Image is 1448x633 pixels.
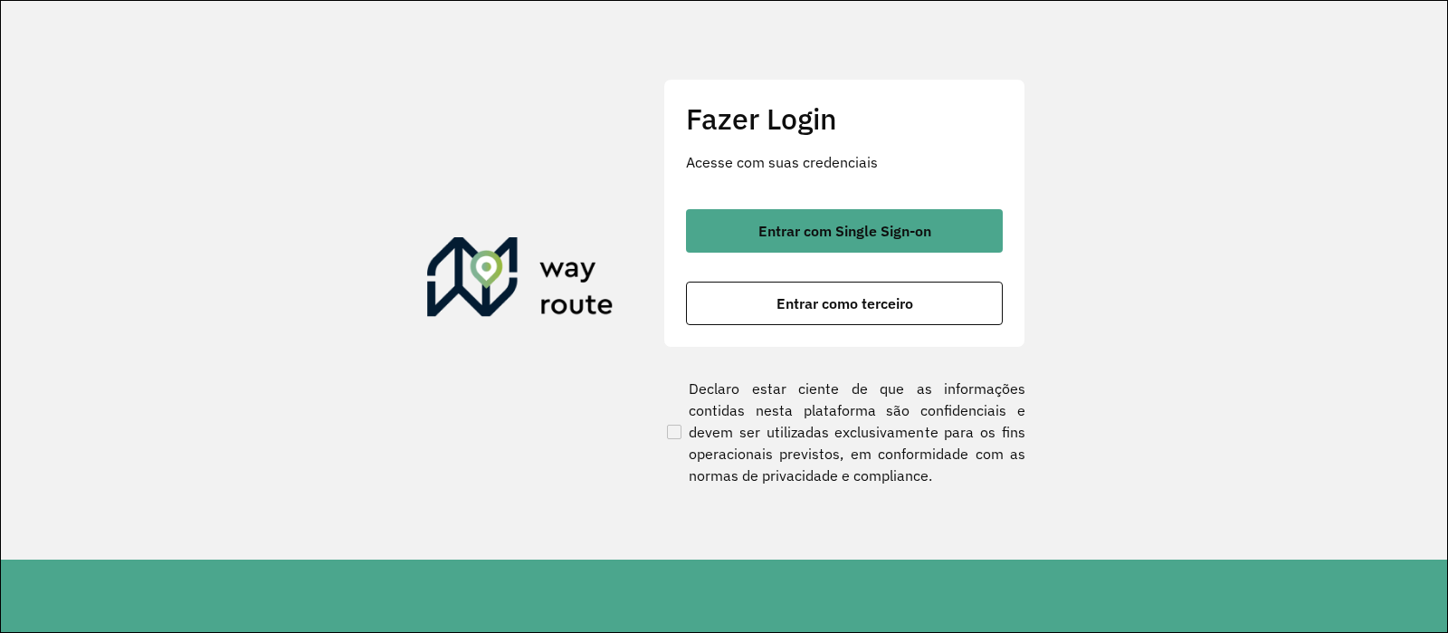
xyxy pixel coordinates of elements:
[686,151,1003,173] p: Acesse com suas credenciais
[758,224,931,238] span: Entrar com Single Sign-on
[663,378,1025,486] label: Declaro estar ciente de que as informações contidas nesta plataforma são confidenciais e devem se...
[427,237,614,324] img: Roteirizador AmbevTech
[776,296,913,311] span: Entrar como terceiro
[686,101,1003,136] h2: Fazer Login
[686,209,1003,253] button: button
[686,282,1003,325] button: button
